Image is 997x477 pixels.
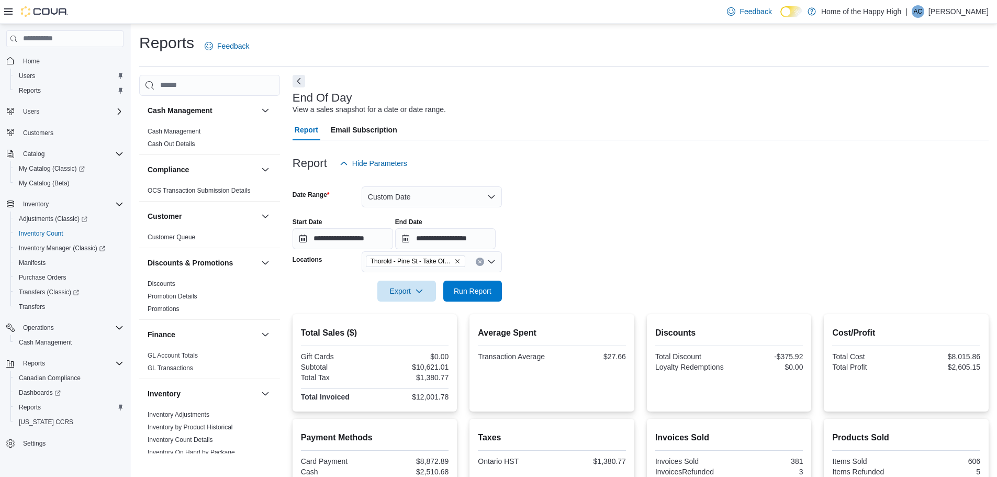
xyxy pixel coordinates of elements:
span: Cash Management [148,127,200,136]
a: Cash Out Details [148,140,195,148]
span: Email Subscription [331,119,397,140]
a: Inventory Manager (Classic) [10,241,128,256]
button: Operations [2,320,128,335]
a: My Catalog (Classic) [10,161,128,176]
span: Transfers (Classic) [19,288,79,296]
a: Inventory Count Details [148,436,213,443]
button: Reports [10,83,128,98]
button: Operations [19,321,58,334]
button: Finance [259,328,272,341]
div: Invoices Sold [655,457,727,465]
span: Users [19,72,35,80]
h3: Compliance [148,164,189,175]
button: Manifests [10,256,128,270]
h3: Customer [148,211,182,221]
div: InvoicesRefunded [655,468,727,476]
button: Finance [148,329,257,340]
button: Reports [2,356,128,371]
span: Dashboards [15,386,124,399]
button: Users [19,105,43,118]
a: Adjustments (Classic) [15,213,92,225]
a: Dashboards [15,386,65,399]
button: Cash Management [259,104,272,117]
div: Ontario HST [478,457,550,465]
button: Remove Thorold - Pine St - Take Off Cannabis from selection in this group [454,258,461,264]
div: 5 [909,468,980,476]
label: Date Range [293,191,330,199]
a: Inventory by Product Historical [148,424,233,431]
div: Items Refunded [832,468,904,476]
a: Discounts [148,280,175,287]
a: Manifests [15,257,50,269]
a: Users [15,70,39,82]
span: Catalog [23,150,44,158]
strong: Total Invoiced [301,393,350,401]
h1: Reports [139,32,194,53]
span: Settings [23,439,46,448]
span: Home [23,57,40,65]
span: Feedback [217,41,249,51]
span: My Catalog (Classic) [19,164,85,173]
a: Home [19,55,44,68]
a: [US_STATE] CCRS [15,416,77,428]
button: Home [2,53,128,69]
h3: Discounts & Promotions [148,258,233,268]
a: Cash Management [148,128,200,135]
h2: Total Sales ($) [301,327,449,339]
span: Transfers [19,303,45,311]
button: Cash Management [148,105,257,116]
div: Compliance [139,184,280,201]
span: My Catalog (Beta) [19,179,70,187]
span: Discounts [148,280,175,288]
a: Adjustments (Classic) [10,212,128,226]
span: Users [23,107,39,116]
span: Thorold - Pine St - Take Off Cannabis [366,256,465,267]
div: $12,001.78 [377,393,449,401]
button: Cash Management [10,335,128,350]
button: Run Report [443,281,502,302]
a: My Catalog (Beta) [15,177,74,190]
a: Customer Queue [148,234,195,241]
span: Inventory Count [19,229,63,238]
a: Transfers (Classic) [15,286,83,298]
div: $2,510.68 [377,468,449,476]
button: Inventory Count [10,226,128,241]
button: Export [377,281,436,302]
div: Loyalty Redemptions [655,363,727,371]
button: Next [293,75,305,87]
span: GL Account Totals [148,351,198,360]
span: Settings [19,437,124,450]
div: $1,380.77 [554,457,626,465]
div: Discounts & Promotions [139,278,280,319]
span: Promotions [148,305,180,313]
label: Start Date [293,218,322,226]
span: Adjustments (Classic) [15,213,124,225]
span: Purchase Orders [19,273,66,282]
span: Users [19,105,124,118]
a: Canadian Compliance [15,372,85,384]
h3: Inventory [148,389,181,399]
button: Discounts & Promotions [259,257,272,269]
p: [PERSON_NAME] [928,5,989,18]
button: Customers [2,125,128,140]
span: My Catalog (Beta) [15,177,124,190]
span: Feedback [740,6,771,17]
span: Inventory Manager (Classic) [15,242,124,254]
nav: Complex example [6,49,124,474]
button: Reports [10,400,128,415]
span: Users [15,70,124,82]
div: Total Tax [301,373,373,382]
h3: Finance [148,329,175,340]
h2: Average Spent [478,327,626,339]
a: Dashboards [10,385,128,400]
span: Transfers (Classic) [15,286,124,298]
a: OCS Transaction Submission Details [148,187,251,194]
div: Cash [301,468,373,476]
span: Reports [15,401,124,414]
button: Compliance [148,164,257,175]
div: 606 [909,457,980,465]
span: Report [295,119,318,140]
